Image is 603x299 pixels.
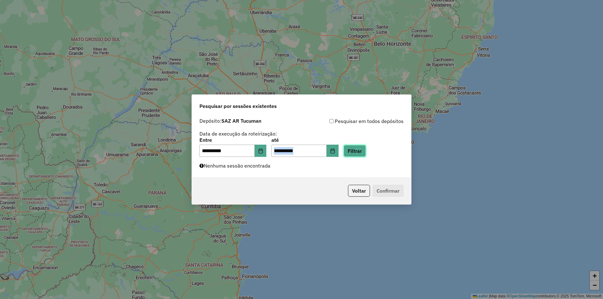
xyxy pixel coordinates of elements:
label: Nenhuma sessão encontrada [199,162,270,169]
label: até [271,136,338,144]
strong: SAZ AR Tucuman [221,118,261,124]
button: Voltar [348,185,370,197]
label: Depósito: [199,117,261,125]
label: Entre [199,136,266,144]
label: Data de execução da roteirização: [199,130,277,137]
button: Filtrar [344,145,366,157]
button: Choose Date [327,145,339,157]
div: Pesquisar em todos depósitos [301,117,404,125]
button: Choose Date [255,145,267,157]
span: Pesquisar por sessões existentes [199,102,277,110]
